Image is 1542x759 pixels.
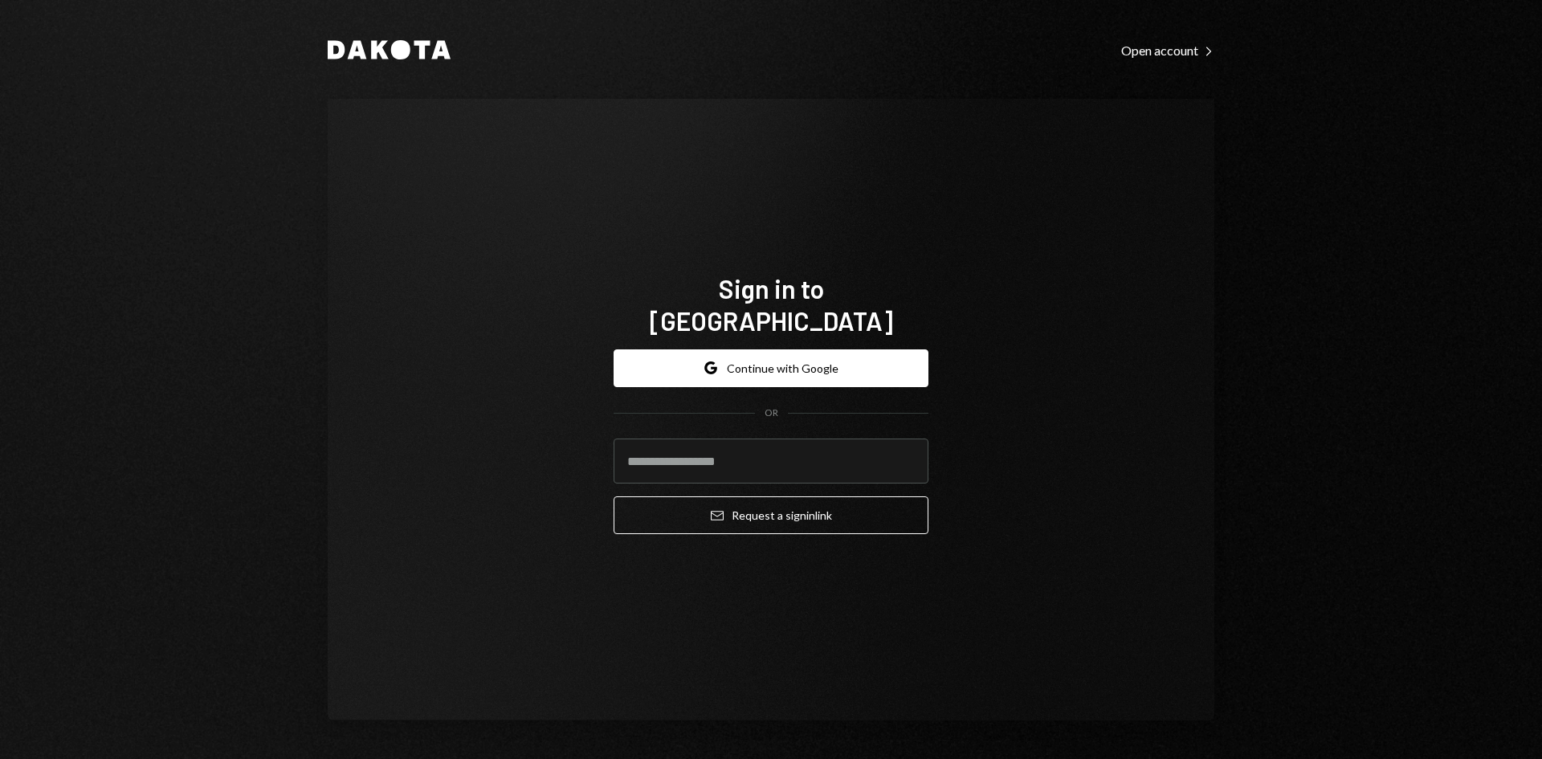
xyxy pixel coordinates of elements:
h1: Sign in to [GEOGRAPHIC_DATA] [614,272,928,337]
button: Continue with Google [614,349,928,387]
div: Open account [1121,43,1214,59]
a: Open account [1121,41,1214,59]
div: OR [765,406,778,420]
button: Request a signinlink [614,496,928,534]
